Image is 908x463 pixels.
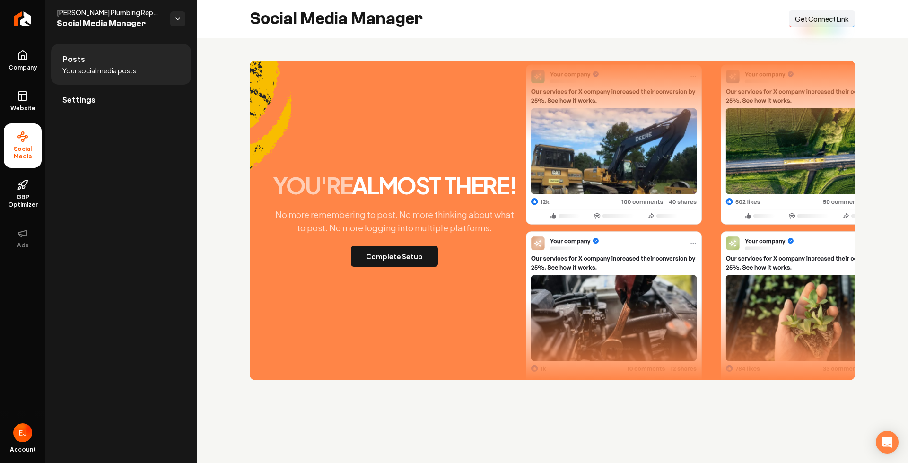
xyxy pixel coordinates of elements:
button: Complete Setup [351,246,438,267]
button: Get Connect Link [789,10,855,27]
span: Social Media [4,145,42,160]
span: you're [273,171,352,200]
span: GBP Optimizer [4,193,42,209]
a: Website [4,83,42,120]
button: Open user button [13,423,32,442]
span: Get Connect Link [795,14,849,24]
h2: almost there! [273,174,516,197]
img: Rebolt Logo [14,11,32,26]
a: GBP Optimizer [4,172,42,216]
p: No more remembering to post. No more thinking about what to post. No more logging into multiple p... [267,208,522,235]
span: Posts [62,53,85,65]
span: Social Media Manager [57,17,163,30]
span: Ads [13,242,33,249]
div: Open Intercom Messenger [876,431,899,454]
span: Website [7,105,39,112]
img: Post Two [721,67,897,394]
button: Ads [4,220,42,257]
span: Company [5,64,41,71]
img: Accent [250,61,292,197]
a: Company [4,42,42,79]
span: Settings [62,94,96,105]
img: Post One [526,62,702,389]
span: Your social media posts. [62,66,138,75]
span: Account [10,446,36,454]
a: Settings [51,85,191,115]
img: Eduard Joers [13,423,32,442]
h2: Social Media Manager [250,9,423,28]
span: [PERSON_NAME] Plumbing Repair Service [57,8,163,17]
